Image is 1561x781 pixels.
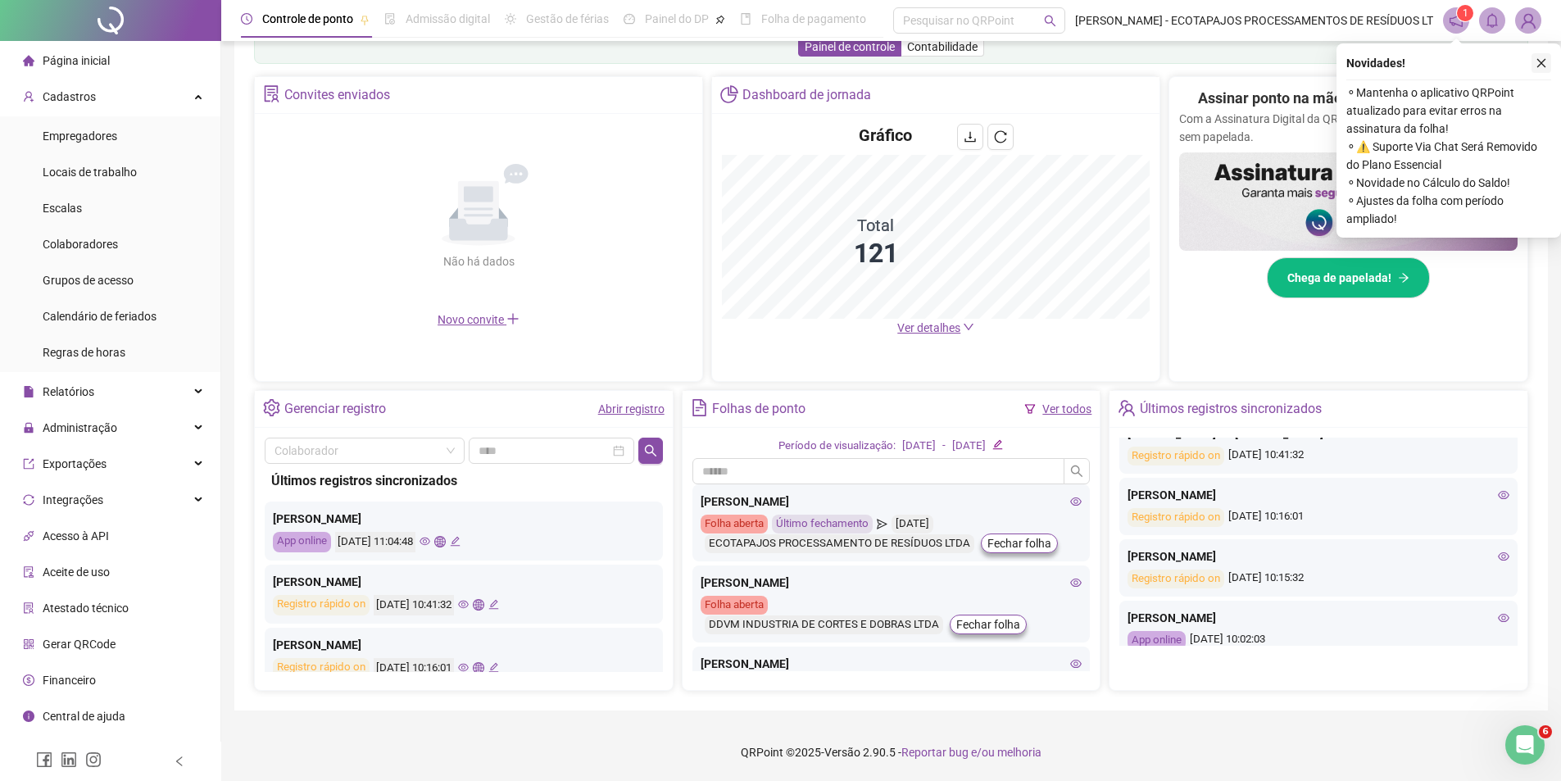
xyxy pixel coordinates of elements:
[23,54,34,66] span: home
[23,565,34,577] span: audit
[877,515,887,534] span: send
[174,756,185,767] span: left
[505,13,516,25] span: sun
[1498,551,1509,562] span: eye
[458,662,469,673] span: eye
[43,274,134,287] span: Grupos de acesso
[901,746,1041,759] span: Reportar bug e/ou melhoria
[950,615,1027,634] button: Fechar folha
[742,81,871,109] div: Dashboard de jornada
[43,602,129,615] span: Atestado técnico
[1128,447,1509,465] div: [DATE] 10:41:32
[23,674,34,685] span: dollar
[902,438,936,455] div: [DATE]
[43,493,103,506] span: Integrações
[438,313,520,326] span: Novo convite
[43,129,117,143] span: Empregadores
[897,321,960,334] span: Ver detalhes
[473,662,483,673] span: global
[360,15,370,25] span: pushpin
[23,90,34,102] span: user-add
[715,15,725,25] span: pushpin
[43,346,125,359] span: Regras de horas
[1044,15,1056,27] span: search
[824,746,860,759] span: Versão
[23,602,34,613] span: solution
[1128,486,1509,504] div: [PERSON_NAME]
[805,40,895,53] span: Painel de controle
[1128,631,1186,650] div: App online
[1457,5,1473,21] sup: 1
[701,493,1082,511] div: [PERSON_NAME]
[273,532,331,552] div: App online
[273,510,655,528] div: [PERSON_NAME]
[43,421,117,434] span: Administração
[1128,508,1509,527] div: [DATE] 10:16:01
[273,573,655,591] div: [PERSON_NAME]
[859,124,912,147] h4: Gráfico
[705,534,974,553] div: ECOTAPAJOS PROCESSAMENTO DE RESÍDUOS LTDA
[374,658,454,679] div: [DATE] 10:16:01
[43,529,109,543] span: Acesso à API
[956,615,1020,633] span: Fechar folha
[221,724,1561,781] footer: QRPoint © 2025 - 2.90.5 -
[701,574,1082,592] div: [PERSON_NAME]
[987,534,1051,552] span: Fechar folha
[23,638,34,649] span: qrcode
[1498,612,1509,624] span: eye
[488,599,499,610] span: edit
[23,493,34,505] span: sync
[1498,489,1509,501] span: eye
[1128,631,1509,650] div: [DATE] 10:02:03
[273,658,370,679] div: Registro rápido on
[284,81,390,109] div: Convites enviados
[964,130,977,143] span: download
[43,202,82,215] span: Escalas
[473,599,483,610] span: global
[963,321,974,333] span: down
[23,457,34,469] span: export
[1128,447,1224,465] div: Registro rápido on
[1346,84,1551,138] span: ⚬ Mantenha o aplicativo QRPoint atualizado para evitar erros na assinatura da folha!
[1346,174,1551,192] span: ⚬ Novidade no Cálculo do Saldo!
[85,751,102,768] span: instagram
[1042,402,1091,415] a: Ver todos
[1346,54,1405,72] span: Novidades !
[271,470,656,491] div: Últimos registros sincronizados
[36,751,52,768] span: facebook
[772,515,873,534] div: Último fechamento
[284,395,386,423] div: Gerenciar registro
[273,595,370,615] div: Registro rápido on
[1287,269,1391,287] span: Chega de papelada!
[942,438,946,455] div: -
[434,536,445,547] span: global
[23,385,34,397] span: file
[43,310,157,323] span: Calendário de feriados
[488,662,499,673] span: edit
[1179,110,1518,146] p: Com a Assinatura Digital da QR, sua gestão fica mais ágil, segura e sem papelada.
[1179,152,1518,251] img: banner%2F02c71560-61a6-44d4-94b9-c8ab97240462.png
[1346,192,1551,228] span: ⚬ Ajustes da folha com período ampliado!
[450,536,461,547] span: edit
[1070,465,1083,478] span: search
[263,399,280,416] span: setting
[406,12,490,25] span: Admissão digital
[598,402,665,415] a: Abrir registro
[1128,609,1509,627] div: [PERSON_NAME]
[1536,57,1547,69] span: close
[907,40,978,53] span: Contabilidade
[761,12,866,25] span: Folha de pagamento
[403,252,554,270] div: Não há dados
[1128,570,1224,588] div: Registro rápido on
[384,13,396,25] span: file-done
[981,534,1058,553] button: Fechar folha
[374,595,454,615] div: [DATE] 10:41:32
[23,710,34,721] span: info-circle
[262,12,353,25] span: Controle de ponto
[701,596,768,615] div: Folha aberta
[701,655,1082,673] div: [PERSON_NAME]
[1267,257,1430,298] button: Chega de papelada!
[1449,13,1463,28] span: notification
[1485,13,1500,28] span: bell
[273,636,655,654] div: [PERSON_NAME]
